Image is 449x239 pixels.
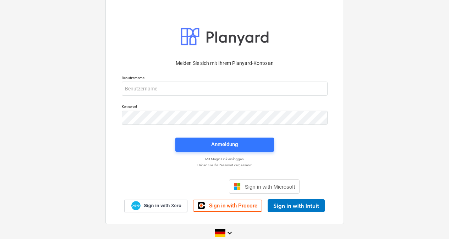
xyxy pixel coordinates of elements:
[118,163,331,167] a: Haben Sie Ihr Passwort vergessen?
[175,138,274,152] button: Anmeldung
[122,60,328,67] p: Melden Sie sich mit Ihrem Planyard-Konto an
[234,183,241,190] img: Microsoft logo
[118,157,331,161] a: Mit Magic Link einloggen
[144,202,181,209] span: Sign in with Xero
[124,200,187,212] a: Sign in with Xero
[122,104,328,110] p: Kennwort
[225,229,234,237] i: keyboard_arrow_down
[122,82,328,96] input: Benutzername
[131,201,141,211] img: Xero logo
[211,140,238,149] div: Anmeldung
[245,184,295,190] span: Sign in with Microsoft
[209,202,257,209] span: Sign in with Procore
[122,76,328,82] p: Benutzername
[146,179,227,194] iframe: Schaltfläche „Über Google anmelden“
[193,200,262,212] a: Sign in with Procore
